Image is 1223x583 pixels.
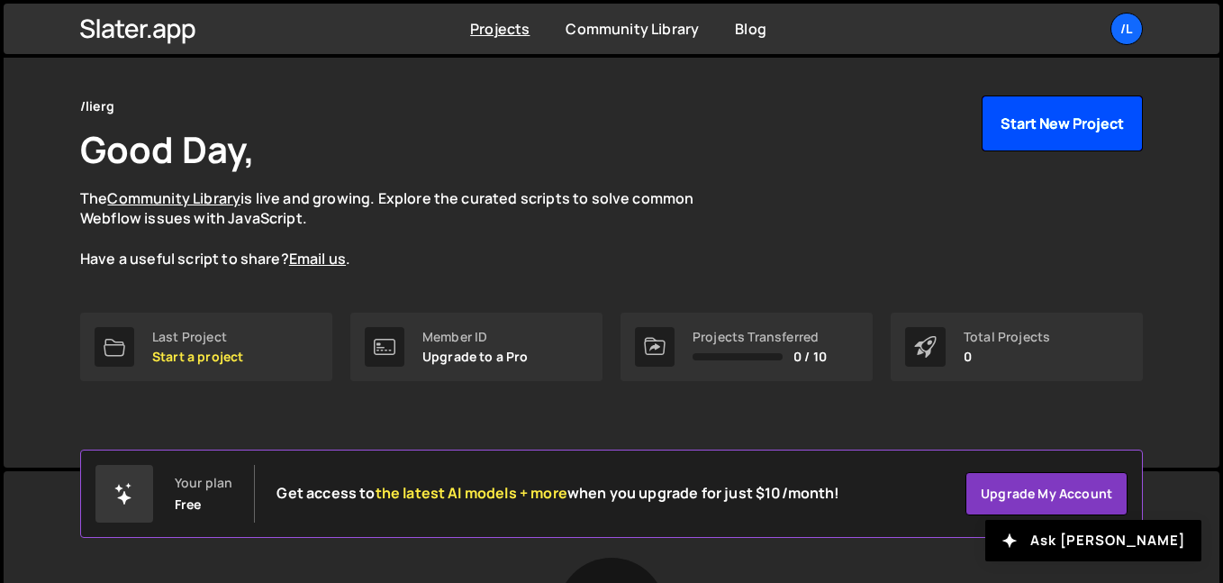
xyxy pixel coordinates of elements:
[422,350,529,364] p: Upgrade to a Pro
[964,330,1050,344] div: Total Projects
[376,483,567,503] span: the latest AI models + more
[107,188,240,208] a: Community Library
[175,476,232,490] div: Your plan
[422,330,529,344] div: Member ID
[470,19,530,39] a: Projects
[566,19,699,39] a: Community Library
[80,124,255,174] h1: Good Day,
[1110,13,1143,45] a: /l
[152,330,243,344] div: Last Project
[693,330,827,344] div: Projects Transferred
[80,313,332,381] a: Last Project Start a project
[80,188,729,269] p: The is live and growing. Explore the curated scripts to solve common Webflow issues with JavaScri...
[985,520,1201,561] button: Ask [PERSON_NAME]
[80,96,114,117] div: /lierg
[289,249,346,269] a: Email us
[982,96,1143,151] button: Start New Project
[175,497,202,512] div: Free
[965,472,1128,515] a: Upgrade my account
[735,19,766,39] a: Blog
[276,485,839,502] h2: Get access to when you upgrade for just $10/month!
[964,350,1050,364] p: 0
[152,350,243,364] p: Start a project
[793,350,827,364] span: 0 / 10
